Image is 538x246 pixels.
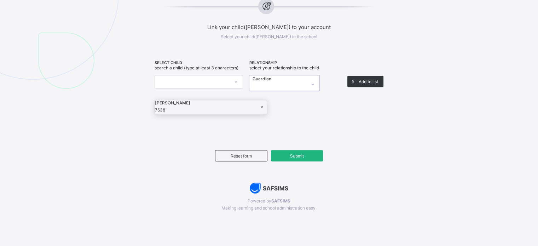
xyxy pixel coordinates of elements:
div: Guardian [252,76,303,81]
span: Select your child([PERSON_NAME]) in the school [221,34,317,39]
span: Select your relationship to the child [249,65,319,70]
span: Powered by [134,198,404,204]
span: Add to list [359,79,378,84]
span: Submit [276,153,318,159]
span: Making learning and school administration easy. [134,205,404,211]
span: RELATIONSHIP [249,61,340,65]
span: [PERSON_NAME] [155,100,190,105]
span: 7638 [155,107,165,113]
div: × [260,104,263,109]
span: SELECT CHILD [155,61,245,65]
span: Link your child([PERSON_NAME]) to your account [134,24,404,30]
span: Search a child (type at least 3 characters) [155,65,239,70]
span: Reset form [221,153,261,159]
b: SAFSIMS [271,198,290,204]
img: AdK1DDW6R+oPwAAAABJRU5ErkJggg== [250,183,288,194]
